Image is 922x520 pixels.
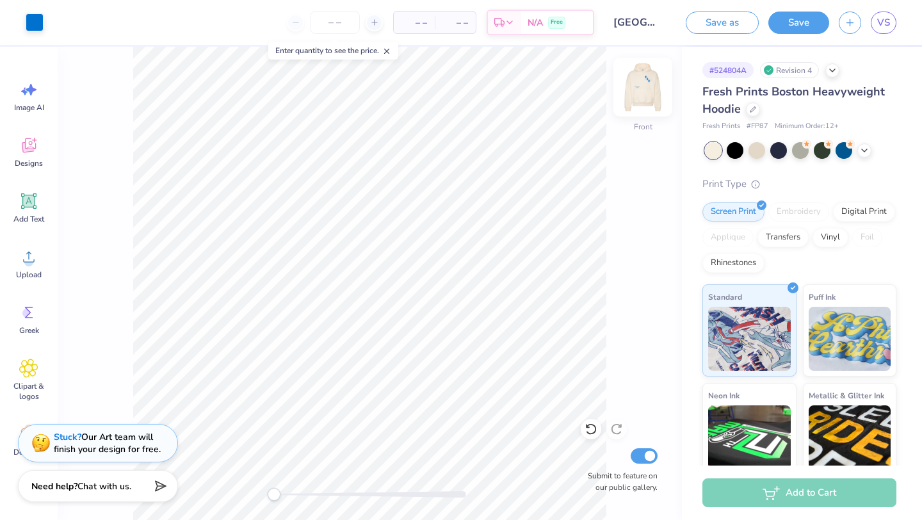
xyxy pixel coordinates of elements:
span: VS [877,15,890,30]
div: Our Art team will finish your design for free. [54,431,161,455]
span: # FP87 [747,121,768,132]
a: VS [871,12,896,34]
span: Chat with us. [77,480,131,492]
span: N/A [528,16,543,29]
span: Designs [15,158,43,168]
div: # 524804A [702,62,754,78]
img: Puff Ink [809,307,891,371]
img: Metallic & Glitter Ink [809,405,891,469]
div: Embroidery [768,202,829,222]
span: Add Text [13,214,44,224]
div: Digital Print [833,202,895,222]
span: Upload [16,270,42,280]
div: Accessibility label [268,488,280,501]
span: Standard [708,290,742,304]
div: Rhinestones [702,254,764,273]
button: Save [768,12,829,34]
div: Transfers [757,228,809,247]
button: Save as [686,12,759,34]
img: Standard [708,307,791,371]
div: Applique [702,228,754,247]
span: Decorate [13,447,44,457]
strong: Stuck? [54,431,81,443]
span: Image AI [14,102,44,113]
span: Neon Ink [708,389,740,402]
div: Revision 4 [760,62,819,78]
input: – – [310,11,360,34]
div: Vinyl [813,228,848,247]
input: Untitled Design [604,10,667,35]
span: Fresh Prints Boston Heavyweight Hoodie [702,84,885,117]
span: Fresh Prints [702,121,740,132]
span: Greek [19,325,39,336]
span: – – [442,16,468,29]
div: Screen Print [702,202,764,222]
img: Front [617,61,668,113]
div: Enter quantity to see the price. [268,42,398,60]
span: Clipart & logos [8,381,50,402]
img: Neon Ink [708,405,791,469]
span: Metallic & Glitter Ink [809,389,884,402]
label: Submit to feature on our public gallery. [581,470,658,493]
span: – – [401,16,427,29]
span: Free [551,18,563,27]
strong: Need help? [31,480,77,492]
span: Puff Ink [809,290,836,304]
div: Front [634,121,652,133]
div: Print Type [702,177,896,191]
div: Foil [852,228,882,247]
span: Minimum Order: 12 + [775,121,839,132]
